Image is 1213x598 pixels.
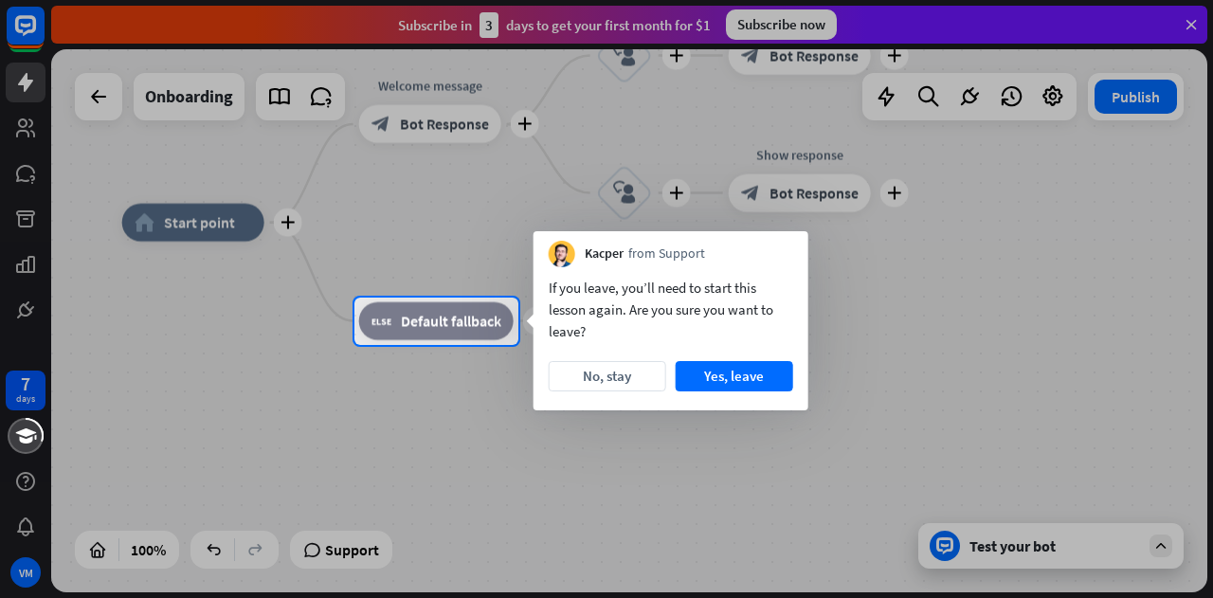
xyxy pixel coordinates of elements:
[371,312,391,331] i: block_fallback
[549,361,666,391] button: No, stay
[585,245,624,263] span: Kacper
[401,312,501,331] span: Default fallback
[15,8,72,64] button: Open LiveChat chat widget
[628,245,705,263] span: from Support
[549,277,793,342] div: If you leave, you’ll need to start this lesson again. Are you sure you want to leave?
[676,361,793,391] button: Yes, leave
